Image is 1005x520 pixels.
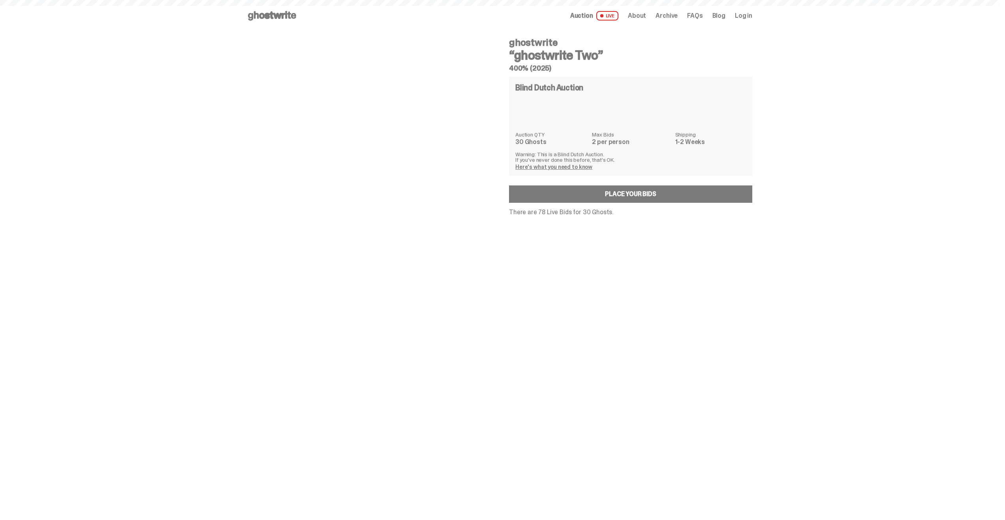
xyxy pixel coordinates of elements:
[735,13,752,19] a: Log in
[656,13,678,19] a: Archive
[509,209,752,215] p: There are 78 Live Bids for 30 Ghosts.
[592,132,670,137] dt: Max Bids
[509,38,752,47] h4: ghostwrite
[675,139,746,145] dd: 1-2 Weeks
[515,139,587,145] dd: 30 Ghosts
[596,11,619,21] span: LIVE
[712,13,725,19] a: Blog
[509,185,752,203] a: Place your Bids
[515,152,746,163] p: Warning: This is a Blind Dutch Auction. If you’ve never done this before, that’s OK.
[570,11,618,21] a: Auction LIVE
[570,13,593,19] span: Auction
[515,132,587,137] dt: Auction QTY
[687,13,703,19] a: FAQs
[515,84,583,92] h4: Blind Dutch Auction
[515,163,592,170] a: Here's what you need to know
[509,65,752,72] h5: 400% (2025)
[592,139,670,145] dd: 2 per person
[509,49,752,62] h3: “ghostwrite Two”
[675,132,746,137] dt: Shipping
[628,13,646,19] a: About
